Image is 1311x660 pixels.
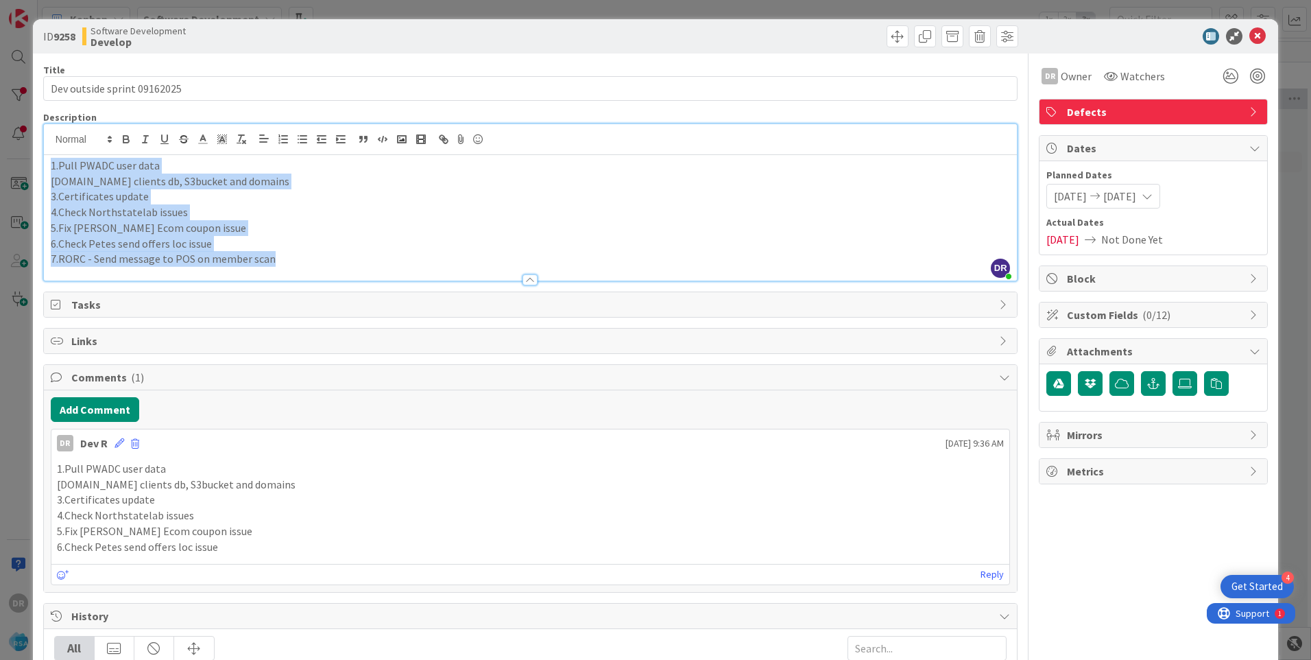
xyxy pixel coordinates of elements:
[71,369,992,386] span: Comments
[1067,427,1242,443] span: Mirrors
[1067,343,1242,360] span: Attachments
[53,30,75,43] b: 9258
[51,220,1010,236] p: 5.Fix [PERSON_NAME] Ecom coupon issue
[131,370,144,384] span: ( 1 )
[1067,270,1242,287] span: Block
[57,508,1004,523] p: 4.Check Northstatelab issues
[57,539,1004,555] p: 6.Check Petes send offers loc issue
[43,64,65,76] label: Title
[43,76,1018,101] input: type card name here...
[1046,231,1079,248] span: [DATE]
[91,36,186,47] b: Develop
[51,189,1010,204] p: 3.Certificates update
[51,174,1010,189] p: [DOMAIN_NAME] clients db, S3bucket and domains
[1067,463,1242,480] span: Metrics
[51,236,1010,252] p: 6.Check Petes send offers loc issue
[57,461,1004,477] p: 1.Pull PWADC user data
[1046,215,1260,230] span: Actual Dates
[1231,580,1283,593] div: Get Started
[1282,571,1294,584] div: 4
[80,435,108,451] div: Dev R
[51,158,1010,174] p: 1.Pull PWADC user data
[1220,575,1294,598] div: Open Get Started checklist, remaining modules: 4
[1054,188,1087,204] span: [DATE]
[57,477,1004,493] p: [DOMAIN_NAME] clients db, S3bucket and domains
[71,333,992,349] span: Links
[91,25,186,36] span: Software Development
[43,28,75,45] span: ID
[1046,168,1260,182] span: Planned Dates
[1120,68,1165,84] span: Watchers
[1142,308,1170,322] span: ( 0/12 )
[1067,140,1242,156] span: Dates
[51,251,1010,267] p: 7.RORC - Send message to POS on member scan
[1067,307,1242,323] span: Custom Fields
[71,608,992,624] span: History
[51,204,1010,220] p: 4.Check Northstatelab issues
[1067,104,1242,120] span: Defects
[51,397,139,422] button: Add Comment
[1042,68,1058,84] div: DR
[55,637,95,660] div: All
[71,5,75,16] div: 1
[991,259,1010,278] span: DR
[57,435,73,451] div: DR
[71,296,992,313] span: Tasks
[981,566,1004,583] a: Reply
[29,2,62,19] span: Support
[1061,68,1092,84] span: Owner
[57,523,1004,539] p: 5.Fix [PERSON_NAME] Ecom coupon issue
[57,492,1004,508] p: 3.Certificates update
[43,111,97,123] span: Description
[1101,231,1163,248] span: Not Done Yet
[1103,188,1136,204] span: [DATE]
[946,436,1004,451] span: [DATE] 9:36 AM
